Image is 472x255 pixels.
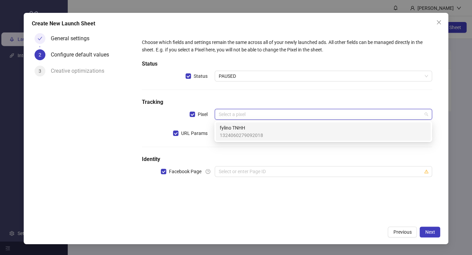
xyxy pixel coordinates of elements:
button: Next [420,227,440,237]
span: Previous [393,229,411,235]
span: close [436,20,442,25]
span: URL Params [178,130,210,137]
span: fylino TNHH [220,124,263,132]
span: Status [191,72,210,80]
div: General settings [51,33,95,44]
h5: Identity [142,155,432,163]
span: 1324060279092018 [220,132,263,139]
h5: Tracking [142,98,432,106]
span: warning [424,169,428,173]
span: Pixel [195,111,210,118]
span: question-circle [206,169,210,174]
div: fylino TNHH [216,122,431,141]
span: check [38,36,42,41]
span: Next [425,229,435,235]
button: Previous [388,227,417,237]
span: 3 [39,68,41,74]
div: Choose which fields and settings remain the same across all of your newly launched ads. All other... [142,39,432,53]
span: Facebook Page [166,168,204,175]
div: Create New Launch Sheet [32,20,441,28]
h5: Status [142,60,432,68]
button: Close [433,17,444,28]
div: Configure default values [51,49,114,60]
span: 2 [39,52,41,57]
div: Creative optimizations [51,66,110,76]
span: PAUSED [219,71,428,81]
